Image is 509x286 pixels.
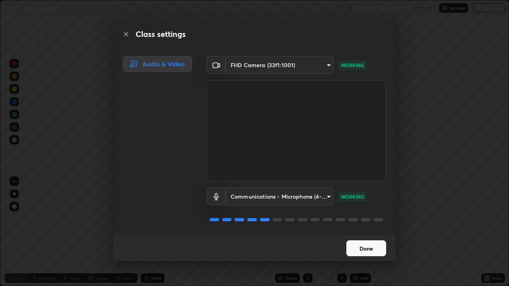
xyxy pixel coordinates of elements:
button: Done [346,240,386,256]
div: Audio & Video [123,56,192,72]
h2: Class settings [136,28,186,40]
div: FHD Camera (33f1:1001) [226,187,334,205]
p: WORKING [341,62,364,69]
p: WORKING [341,193,364,200]
div: FHD Camera (33f1:1001) [226,56,334,74]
